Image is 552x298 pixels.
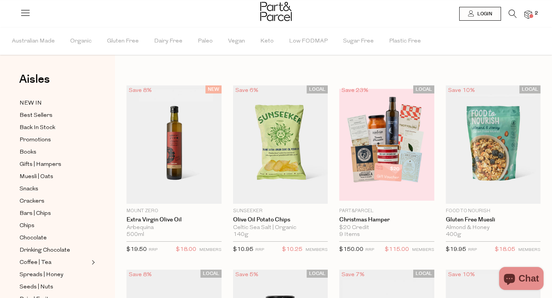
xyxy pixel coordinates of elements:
a: Gifts | Hampers [20,160,89,169]
div: Save 10% [446,270,477,280]
span: LOCAL [519,85,540,93]
span: Bars | Chips [20,209,51,218]
a: Bars | Chips [20,209,89,218]
img: Extra Virgin Olive Oil [127,85,222,204]
span: NEW IN [20,99,42,108]
span: LOCAL [307,85,328,93]
img: Gluten Free Muesli [446,85,541,204]
span: $19.50 [127,247,147,252]
a: Muesli | Oats [20,172,89,182]
span: Vegan [228,28,245,55]
img: Part&Parcel [260,2,292,21]
span: Login [475,11,492,17]
a: Login [459,7,501,21]
span: 500ml [127,231,144,238]
span: Chocolate [20,234,47,243]
span: Promotions [20,136,51,145]
a: Aisles [19,74,50,93]
a: Back In Stock [20,123,89,133]
a: Extra Virgin Olive Oil [127,216,222,223]
a: Drinking Chocolate [20,246,89,255]
small: MEMBERS [306,248,328,252]
span: LOCAL [413,85,434,93]
a: Seeds | Nuts [20,282,89,292]
span: LOCAL [200,270,222,278]
a: Chocolate [20,233,89,243]
span: $10.25 [282,245,302,255]
small: MEMBERS [199,248,222,252]
p: Sunseeker [233,208,328,214]
inbox-online-store-chat: Shopify online store chat [497,267,546,292]
img: Olive Oil Potato Chips [233,85,328,204]
div: Celtic Sea Salt | Organic [233,224,328,231]
a: Gluten Free Muesli [446,216,541,223]
div: Save 23% [339,85,371,96]
span: Keto [260,28,274,55]
span: Sugar Free [343,28,374,55]
span: $18.05 [495,245,515,255]
a: NEW IN [20,98,89,108]
span: 2 [533,10,540,17]
button: Expand/Collapse Coffee | Tea [90,258,95,267]
span: Australian Made [12,28,55,55]
p: Part&Parcel [339,208,434,214]
span: Snacks [20,185,38,194]
span: Best Sellers [20,111,53,120]
span: Seeds | Nuts [20,283,53,292]
span: Gluten Free [107,28,139,55]
small: RRP [149,248,158,252]
span: Coffee | Tea [20,258,51,267]
span: 9 Items [339,231,360,238]
small: MEMBERS [518,248,540,252]
p: Mount Zero [127,208,222,214]
span: Spreads | Honey [20,270,63,280]
a: Chips [20,221,89,231]
img: Christmas Hamper [339,89,434,201]
small: RRP [468,248,477,252]
span: LOCAL [413,270,434,278]
span: $115.00 [385,245,409,255]
span: $19.95 [446,247,466,252]
span: Plastic Free [389,28,421,55]
div: Save 8% [127,270,154,280]
span: Organic [70,28,92,55]
div: Save 10% [446,85,477,96]
span: Gifts | Hampers [20,160,61,169]
a: Snacks [20,184,89,194]
a: 2 [524,10,532,18]
span: Chips [20,221,34,231]
span: 400g [446,231,461,238]
small: RRP [255,248,264,252]
div: Arbequina [127,224,222,231]
span: 140g [233,231,248,238]
div: Save 5% [233,270,261,280]
div: Save 6% [233,85,261,96]
div: Save 8% [127,85,154,96]
a: Coffee | Tea [20,258,89,267]
a: Promotions [20,135,89,145]
div: Almond & Honey [446,224,541,231]
span: NEW [205,85,222,93]
span: Drinking Chocolate [20,246,70,255]
span: LOCAL [307,270,328,278]
span: $10.95 [233,247,253,252]
div: Save 7% [339,270,367,280]
small: RRP [365,248,374,252]
p: Food to Nourish [446,208,541,214]
a: Olive Oil Potato Chips [233,216,328,223]
span: $18.00 [176,245,196,255]
span: Low FODMAP [289,28,328,55]
a: Crackers [20,196,89,206]
span: Dairy Free [154,28,182,55]
a: Spreads | Honey [20,270,89,280]
span: Paleo [198,28,213,55]
span: $150.00 [339,247,363,252]
span: Back In Stock [20,123,55,133]
span: Crackers [20,197,44,206]
span: Books [20,148,36,157]
span: Muesli | Oats [20,172,53,182]
small: MEMBERS [412,248,434,252]
div: $20 Credit [339,224,434,231]
a: Books [20,147,89,157]
a: Best Sellers [20,111,89,120]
